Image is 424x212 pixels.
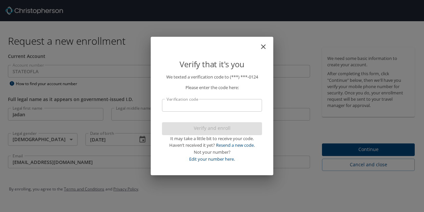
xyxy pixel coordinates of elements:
p: We texted a verification code to (***) ***- 0124 [162,74,262,80]
div: Haven’t received it yet? [162,142,262,149]
a: Resend a new code. [216,142,255,148]
div: It may take a little bit to receive your code. [162,135,262,142]
div: Not your number? [162,149,262,156]
p: Please enter the code here: [162,84,262,91]
p: Verify that it's you [162,58,262,71]
a: Edit your number here. [189,156,235,162]
button: close [263,39,271,47]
